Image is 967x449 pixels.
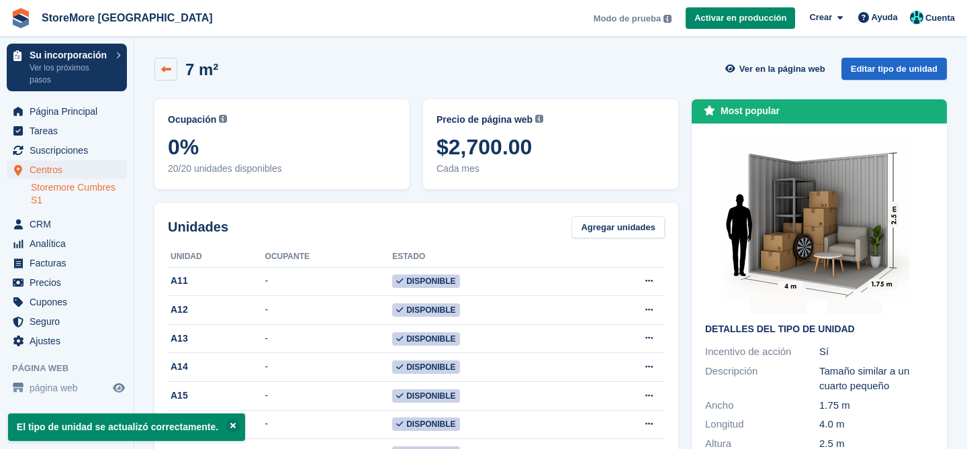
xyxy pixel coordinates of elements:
div: A13 [168,332,265,346]
a: Ver en la página web [724,58,831,80]
th: Estado [392,246,584,268]
span: Analítica [30,234,110,253]
div: 4.0 m [819,417,933,432]
a: menu [7,332,127,350]
td: - [265,353,393,382]
img: Maria Vela Padilla [910,11,923,24]
span: Cada mes [436,162,665,176]
span: CRM [30,215,110,234]
span: Facturas [30,254,110,272]
h2: Detalles del tipo de unidad [705,324,933,335]
span: Página web [12,362,134,375]
div: Most popular [721,104,780,118]
a: Vista previa de la tienda [111,380,127,396]
span: Ajustes [30,332,110,350]
span: Crear [809,11,832,24]
a: menu [7,121,127,140]
span: Disponible [392,275,459,288]
td: - [265,267,393,296]
span: Ayuda [872,11,898,24]
a: menu [7,160,127,179]
a: Agregar unidades [571,216,665,238]
span: $2,700.00 [436,135,665,159]
td: - [265,324,393,353]
th: Ocupante [265,246,393,268]
td: - [265,382,393,411]
a: Storemore Cumbres S1 [31,181,127,207]
a: menu [7,215,127,234]
span: Precio de página web [436,113,533,127]
div: A12 [168,303,265,317]
img: icon-info-grey-7440780725fd019a000dd9b08b2336e03edf1995a4989e88bcd33f0948082b44.svg [663,15,672,23]
img: icon-info-grey-7440780725fd019a000dd9b08b2336e03edf1995a4989e88bcd33f0948082b44.svg [535,115,543,123]
p: El tipo de unidad se actualizó correctamente. [8,413,245,441]
span: Disponible [392,360,459,374]
p: Su incorporación [30,50,109,60]
div: Incentivo de acción [705,344,819,360]
img: stora-icon-8386f47178a22dfd0bd8f6a31ec36ba5ce8667c1dd55bd0f319d3a0aa187defe.svg [11,8,31,28]
div: Descripción [705,364,819,394]
span: Seguro [30,312,110,331]
div: A15 [168,389,265,403]
span: Precios [30,273,110,292]
div: Sí [819,344,933,360]
a: Activar en producción [686,7,795,30]
span: 20/20 unidades disponibles [168,162,396,176]
span: Disponible [392,389,459,403]
div: Ancho [705,398,819,413]
div: A14 [168,360,265,374]
span: Activar en producción [694,11,786,25]
a: menu [7,273,127,292]
span: Centros [30,160,110,179]
a: menu [7,234,127,253]
a: menu [7,141,127,160]
span: Disponible [392,332,459,346]
div: Tamaño similar a un cuarto pequeño [819,364,933,394]
p: Ver los próximos pasos [30,62,109,86]
img: icon-info-grey-7440780725fd019a000dd9b08b2336e03edf1995a4989e88bcd33f0948082b44.svg [219,115,227,123]
th: Unidad [168,246,265,268]
span: Ocupación [168,113,216,127]
a: menu [7,312,127,331]
a: menu [7,293,127,311]
img: 7.png [719,137,920,313]
div: A11 [168,274,265,288]
a: Su incorporación Ver los próximos pasos [7,44,127,91]
td: - [265,410,393,439]
span: Tareas [30,121,110,140]
a: StoreMore [GEOGRAPHIC_DATA] [36,7,218,29]
div: Longitud [705,417,819,432]
a: menu [7,254,127,272]
h2: 7 m² [185,60,218,79]
span: Ver en la página web [739,62,825,76]
span: página web [30,379,110,397]
span: Suscripciones [30,141,110,160]
span: Cupones [30,293,110,311]
a: menú [7,379,127,397]
span: 0% [168,135,396,159]
span: Página Principal [30,102,110,121]
span: Cuenta [925,11,955,25]
td: - [265,296,393,325]
span: Modo de prueba [594,12,661,26]
span: Disponible [392,417,459,431]
div: 1.75 m [819,398,933,413]
span: Disponible [392,303,459,317]
a: menu [7,102,127,121]
h2: Unidades [168,217,228,237]
a: Editar tipo de unidad [841,58,947,80]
